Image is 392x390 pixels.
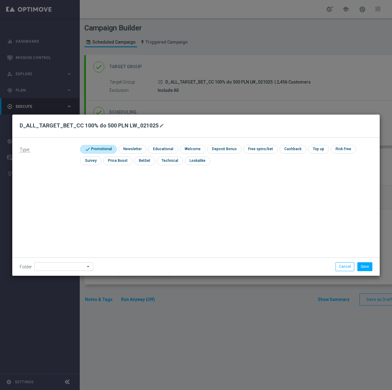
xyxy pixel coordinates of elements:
h2: D_ALL_TARGET_BET_CC 100% do 500 PLN LW_021025 [20,122,159,129]
span: Type: [20,147,30,152]
button: Save [357,262,372,271]
i: arrow_drop_down [85,263,91,271]
button: Cancel [336,262,354,271]
label: Folder [20,264,32,270]
button: mode_edit [159,122,166,129]
i: mode_edit [159,123,164,128]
